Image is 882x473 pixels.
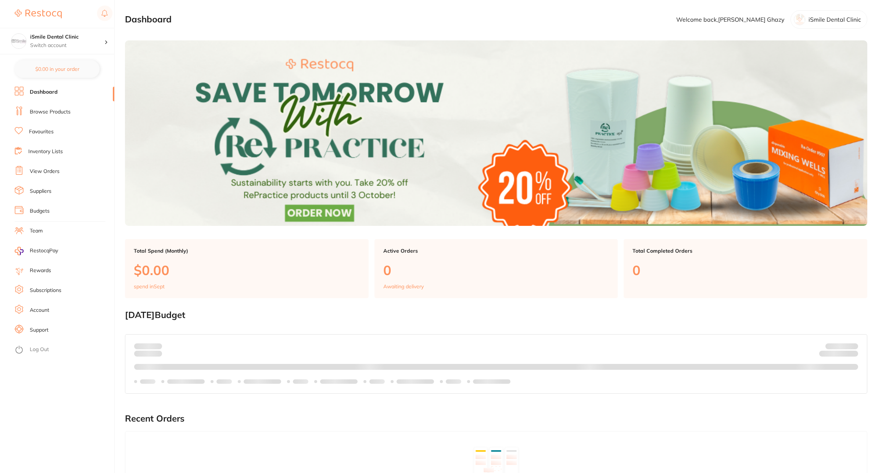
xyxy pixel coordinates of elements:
a: Suppliers [30,188,51,195]
p: Labels [216,379,232,384]
p: 0 [632,263,858,278]
p: Remaining: [819,349,858,358]
a: Team [30,227,43,235]
p: Welcome back, [PERSON_NAME] Ghazy [676,16,785,23]
a: Browse Products [30,108,71,116]
strong: $NaN [844,343,858,350]
button: Log Out [15,344,112,356]
button: $0.00 in your order [15,60,100,78]
img: iSmile Dental Clinic [11,34,26,48]
p: Budget: [825,343,858,349]
p: 0 [383,263,609,278]
a: Subscriptions [30,287,61,294]
a: Favourites [29,128,54,136]
p: month [134,349,162,358]
p: Awaiting delivery [383,284,424,289]
span: RestocqPay [30,247,58,254]
p: Labels extended [473,379,510,384]
p: Labels extended [167,379,205,384]
p: Labels [369,379,385,384]
a: Inventory Lists [28,148,63,155]
img: Dashboard [125,40,867,226]
p: $0.00 [134,263,360,278]
p: Labels extended [244,379,281,384]
p: Spent: [134,343,162,349]
p: Labels [446,379,461,384]
a: Total Completed Orders0 [624,239,867,299]
p: Switch account [30,42,104,49]
a: Active Orders0Awaiting delivery [374,239,618,299]
p: Labels extended [320,379,358,384]
img: Restocq Logo [15,10,62,18]
a: Log Out [30,346,49,353]
h2: Recent Orders [125,414,867,424]
a: Total Spend (Monthly)$0.00spend inSept [125,239,369,299]
p: Labels [293,379,308,384]
strong: $0.00 [845,352,858,358]
p: Total Spend (Monthly) [134,248,360,254]
a: Rewards [30,267,51,274]
a: Budgets [30,207,50,215]
h2: Dashboard [125,14,172,25]
p: Labels [140,379,155,384]
a: Restocq Logo [15,6,62,22]
a: View Orders [30,168,60,175]
p: Total Completed Orders [632,248,858,254]
a: Dashboard [30,89,58,96]
a: Support [30,326,49,334]
a: Account [30,307,49,314]
a: RestocqPay [15,247,58,255]
p: Active Orders [383,248,609,254]
p: iSmile Dental Clinic [808,16,861,23]
p: spend in Sept [134,284,165,289]
strong: $0.00 [149,343,162,350]
h4: iSmile Dental Clinic [30,33,104,41]
img: RestocqPay [15,247,24,255]
h2: [DATE] Budget [125,310,867,320]
p: Labels extended [397,379,434,384]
